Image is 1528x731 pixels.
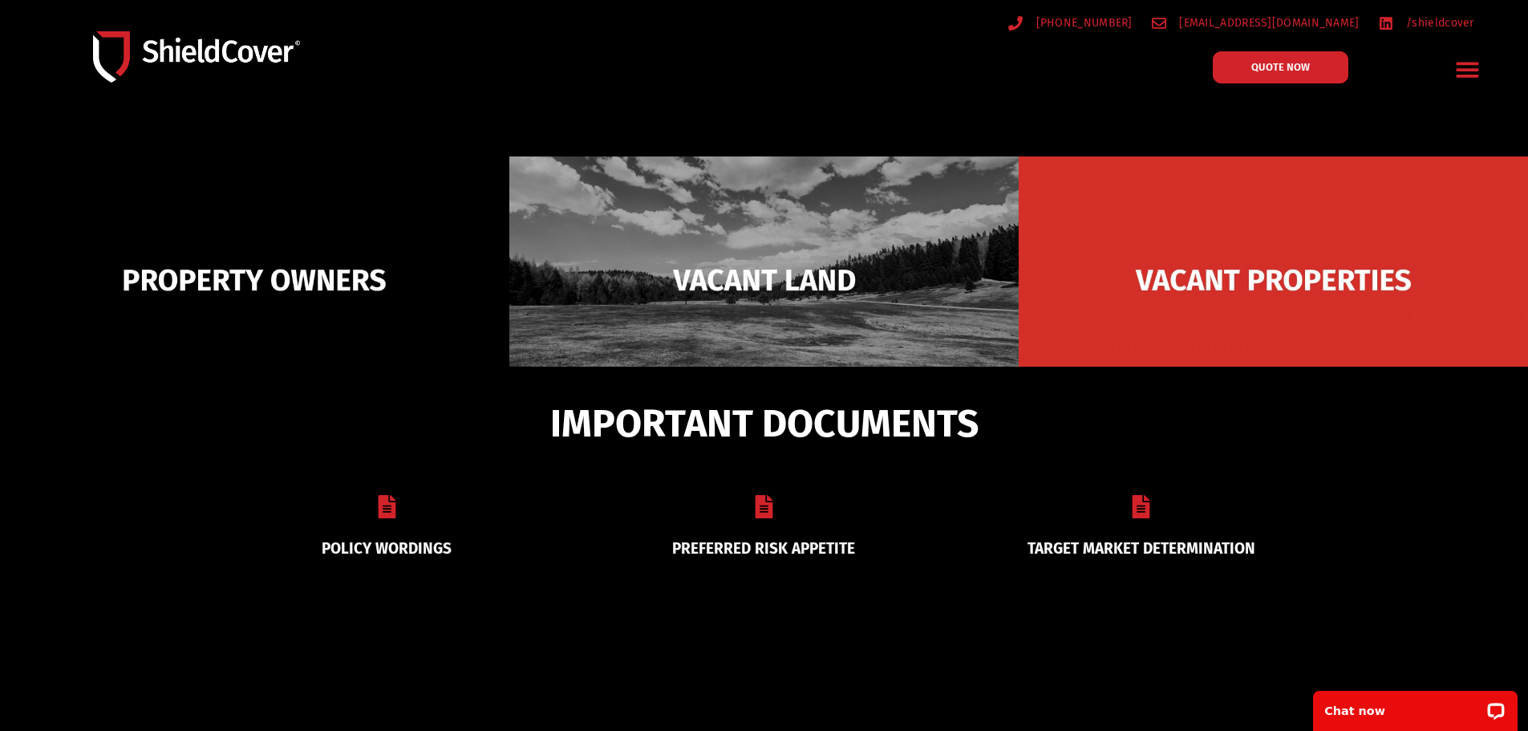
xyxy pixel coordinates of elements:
span: /shieldcover [1402,13,1474,33]
a: [EMAIL_ADDRESS][DOMAIN_NAME] [1152,13,1360,33]
a: [PHONE_NUMBER] [1008,13,1133,33]
span: IMPORTANT DOCUMENTS [550,408,979,439]
iframe: LiveChat chat widget [1303,680,1528,731]
span: [EMAIL_ADDRESS][DOMAIN_NAME] [1175,13,1359,33]
a: /shieldcover [1379,13,1474,33]
div: Menu Toggle [1449,51,1487,88]
img: Shield-Cover-Underwriting-Australia-logo-full [93,31,300,82]
a: POLICY WORDINGS [322,539,452,558]
img: Vacant Land liability cover [509,156,1019,404]
a: PREFERRED RISK APPETITE [672,539,855,558]
span: QUOTE NOW [1251,62,1310,72]
a: QUOTE NOW [1213,51,1348,83]
span: [PHONE_NUMBER] [1032,13,1133,33]
a: TARGET MARKET DETERMINATION [1027,539,1255,558]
